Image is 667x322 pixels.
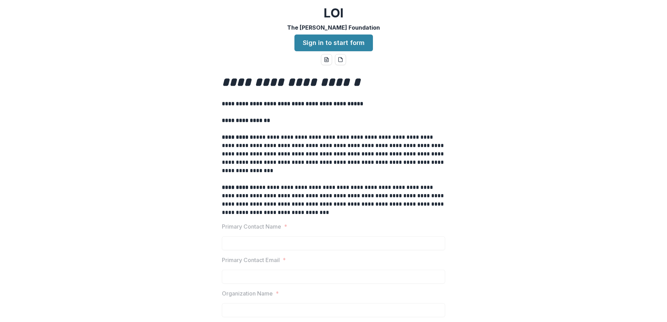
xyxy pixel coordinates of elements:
[335,54,346,65] button: pdf-download
[324,6,344,21] h2: LOI
[222,256,280,264] p: Primary Contact Email
[287,23,380,32] p: The [PERSON_NAME] Foundation
[321,54,332,65] button: word-download
[222,222,281,231] p: Primary Contact Name
[294,34,373,51] a: Sign in to start form
[222,289,273,298] p: Organization Name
